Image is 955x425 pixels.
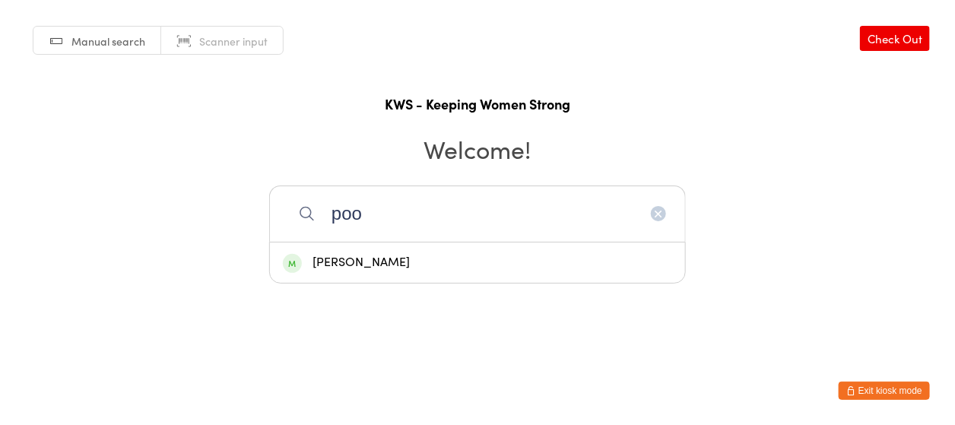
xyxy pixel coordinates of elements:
span: Scanner input [199,33,268,49]
input: Search [269,186,686,242]
h1: KWS - Keeping Women Strong [15,94,940,113]
a: Check Out [860,26,930,51]
div: [PERSON_NAME] [283,252,672,273]
button: Exit kiosk mode [839,382,930,400]
h2: Welcome! [15,132,940,166]
span: Manual search [71,33,145,49]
